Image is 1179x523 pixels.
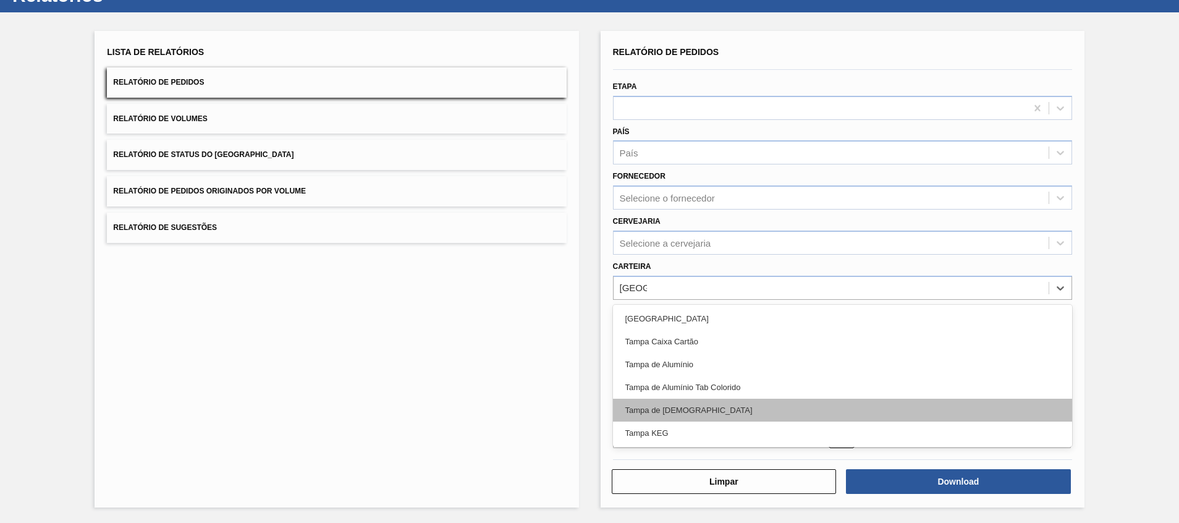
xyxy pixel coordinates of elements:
[613,376,1072,399] div: Tampa de Alumínio Tab Colorido
[612,469,837,494] button: Limpar
[113,78,204,87] span: Relatório de Pedidos
[113,223,217,232] span: Relatório de Sugestões
[613,172,666,181] label: Fornecedor
[620,193,715,203] div: Selecione o fornecedor
[107,213,566,243] button: Relatório de Sugestões
[613,353,1072,376] div: Tampa de Alumínio
[613,307,1072,330] div: [GEOGRAPHIC_DATA]
[107,47,204,57] span: Lista de Relatórios
[613,262,651,271] label: Carteira
[613,127,630,136] label: País
[113,150,294,159] span: Relatório de Status do [GEOGRAPHIC_DATA]
[107,140,566,170] button: Relatório de Status do [GEOGRAPHIC_DATA]
[107,67,566,98] button: Relatório de Pedidos
[613,422,1072,444] div: Tampa KEG
[107,104,566,134] button: Relatório de Volumes
[620,148,638,158] div: País
[113,187,306,195] span: Relatório de Pedidos Originados por Volume
[107,176,566,206] button: Relatório de Pedidos Originados por Volume
[620,237,711,248] div: Selecione a cervejaria
[613,217,661,226] label: Cervejaria
[613,47,719,57] span: Relatório de Pedidos
[613,330,1072,353] div: Tampa Caixa Cartão
[613,82,637,91] label: Etapa
[846,469,1071,494] button: Download
[113,114,207,123] span: Relatório de Volumes
[613,399,1072,422] div: Tampa de [DEMOGRAPHIC_DATA]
